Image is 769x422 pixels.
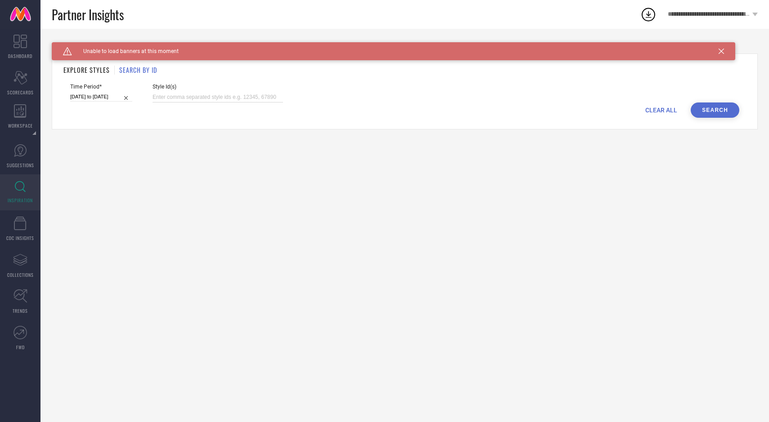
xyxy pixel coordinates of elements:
[16,344,25,351] span: FWD
[6,235,34,241] span: CDC INSIGHTS
[70,84,132,90] span: Time Period*
[7,89,34,96] span: SCORECARDS
[640,6,657,22] div: Open download list
[13,307,28,314] span: TRENDS
[119,65,157,75] h1: SEARCH BY ID
[72,48,179,54] span: Unable to load banners at this moment
[7,162,34,169] span: SUGGESTIONS
[7,271,34,278] span: COLLECTIONS
[70,92,132,102] input: Select time period
[8,197,33,204] span: INSPIRATION
[153,92,283,102] input: Enter comma separated style ids e.g. 12345, 67890
[63,65,110,75] h1: EXPLORE STYLES
[52,42,758,49] div: Back TO Dashboard
[8,122,33,129] span: WORKSPACE
[8,53,32,59] span: DASHBOARD
[691,102,739,118] button: Search
[52,5,124,24] span: Partner Insights
[645,107,677,114] span: CLEAR ALL
[153,84,283,90] span: Style Id(s)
